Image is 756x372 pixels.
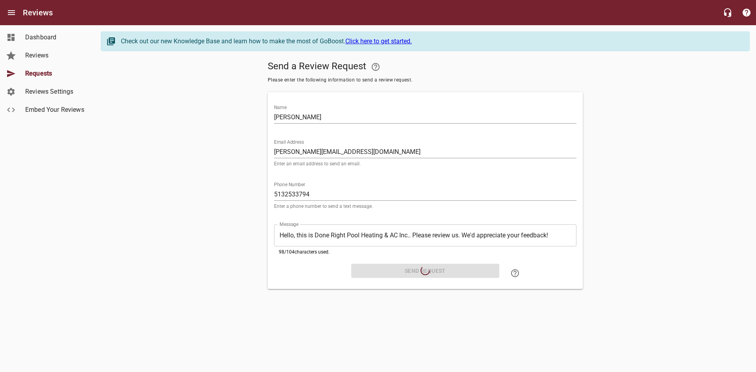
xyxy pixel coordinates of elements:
[23,6,53,19] h6: Reviews
[25,87,85,96] span: Reviews Settings
[345,37,412,45] a: Click here to get started.
[506,264,524,283] a: Learn how to "Send a Review Request"
[718,3,737,22] button: Live Chat
[25,51,85,60] span: Reviews
[274,105,287,110] label: Name
[274,204,576,209] p: Enter a phone number to send a text message.
[280,231,571,239] textarea: Hello, this is Done Right Pool Heating & AC Inc.. Please review us. We'd appreciate your feedback!
[737,3,756,22] button: Support Portal
[25,105,85,115] span: Embed Your Reviews
[2,3,21,22] button: Open drawer
[274,140,304,144] label: Email Address
[268,76,583,84] span: Please enter the following information to send a review request.
[268,57,583,76] h5: Send a Review Request
[274,182,305,187] label: Phone Number
[25,33,85,42] span: Dashboard
[121,37,741,46] div: Check out our new Knowledge Base and learn how to make the most of GoBoost.
[25,69,85,78] span: Requests
[274,161,576,166] p: Enter an email address to send an email.
[366,57,385,76] a: Your Google or Facebook account must be connected to "Send a Review Request"
[279,249,330,255] span: 98 / 104 characters used.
